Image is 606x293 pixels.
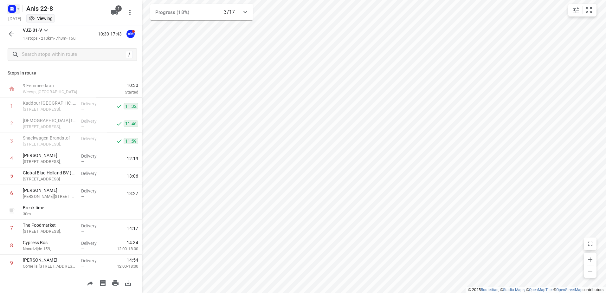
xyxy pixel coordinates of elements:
[10,225,13,231] div: 7
[81,229,84,234] span: —
[10,243,13,249] div: 8
[10,155,13,161] div: 4
[81,153,105,159] p: Delivery
[122,280,134,286] span: Download route
[23,36,75,42] p: 17 stops • 210km • 7h3m • 16u
[81,101,105,107] p: Delivery
[96,280,109,286] span: Print shipping labels
[81,257,105,264] p: Delivery
[556,288,583,292] a: OpenStreetMap
[81,223,105,229] p: Delivery
[23,89,89,95] p: Weesp, [GEOGRAPHIC_DATA]
[23,263,76,270] p: Cornelis Anthoniszstraat 10HS,
[81,240,105,246] p: Delivery
[583,4,595,16] button: Fit zoom
[96,89,138,95] p: Started
[81,194,84,199] span: —
[84,280,96,286] span: Share route
[107,263,138,270] p: 12:00-18:00
[115,5,122,12] span: 1
[127,190,138,197] span: 13:27
[124,31,137,37] span: Assigned to Anis M
[23,100,76,106] p: Kaddour [GEOGRAPHIC_DATA]
[116,120,122,127] svg: Done
[570,4,582,16] button: Map settings
[23,141,76,147] p: Amsterdamsestraatweg 314,
[23,117,76,124] p: [DEMOGRAPHIC_DATA] to go
[23,176,76,182] p: [STREET_ADDRESS]
[81,177,84,181] span: —
[568,4,596,16] div: small contained button group
[23,228,76,235] p: [STREET_ADDRESS],
[124,103,138,109] span: 11:32
[23,135,76,141] p: Snackwagen Brandstof
[81,118,105,124] p: Delivery
[96,82,138,88] span: 10:30
[81,135,105,142] p: Delivery
[23,257,76,263] p: [PERSON_NAME]
[224,8,235,16] p: 3/17
[10,190,13,196] div: 6
[109,280,122,286] span: Print route
[81,159,84,164] span: —
[150,4,253,20] div: Progress (18%)3/17
[23,211,76,217] p: 30 m
[23,193,76,200] p: Martini van Geffenstraat 29C,
[116,103,122,109] svg: Done
[81,124,84,129] span: —
[23,27,42,34] p: VJZ-31-V
[126,51,133,58] div: /
[127,239,138,246] span: 14:34
[127,257,138,263] span: 14:54
[155,10,189,15] span: Progress (18%)
[108,6,121,19] button: 1
[503,288,525,292] a: Stadia Maps
[10,260,13,266] div: 9
[81,107,84,112] span: —
[8,70,134,76] p: Stops in route
[116,138,122,144] svg: Done
[468,288,603,292] li: © 2025 , © , © © contributors
[23,82,89,89] p: 9 Eemmeerlaan
[23,187,76,193] p: [PERSON_NAME]
[10,173,13,179] div: 5
[23,106,76,113] p: [STREET_ADDRESS],
[23,239,76,246] p: Cypress Bos
[124,120,138,127] span: 11:46
[29,15,53,22] div: You are currently in view mode. To make any changes, go to edit project.
[23,124,76,130] p: [STREET_ADDRESS],
[23,246,76,252] p: Noordzijde 159,
[81,246,84,251] span: —
[529,288,553,292] a: OpenMapTiles
[81,264,84,269] span: —
[81,188,105,194] p: Delivery
[124,138,138,144] span: 11:59
[127,173,138,179] span: 13:06
[107,246,138,252] p: 12:00-18:00
[10,138,13,144] div: 3
[124,6,136,19] button: More
[81,170,105,177] p: Delivery
[23,159,76,165] p: [STREET_ADDRESS],
[127,225,138,231] span: 14:17
[10,120,13,127] div: 2
[22,50,126,60] input: Search stops within route
[23,222,76,228] p: The Foodmarket
[98,31,124,37] p: 10:30-17:43
[81,142,84,146] span: —
[127,155,138,162] span: 12:19
[23,152,76,159] p: [PERSON_NAME]
[10,103,13,109] div: 1
[481,288,499,292] a: Routetitan
[23,170,76,176] p: Global Blue Holland BV (BBQ ophalen en naar [GEOGRAPHIC_DATA])
[23,205,76,211] p: Break time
